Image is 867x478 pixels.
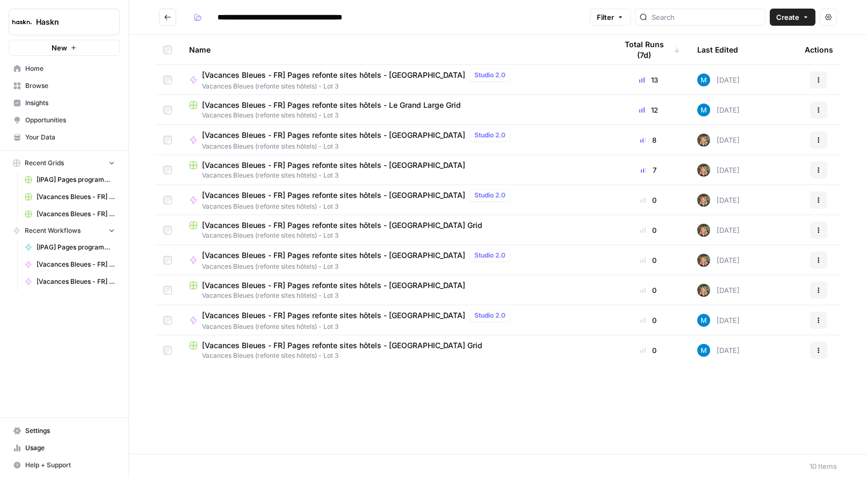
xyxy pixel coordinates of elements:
[25,98,115,108] span: Insights
[25,460,115,470] span: Help + Support
[697,254,740,267] div: [DATE]
[189,291,599,300] span: Vacances Bleues (refonte sites hôtels) - Lot 3
[202,262,515,271] span: Vacances Bleues (refonte sites hôtels) - Lot 3
[9,77,120,94] a: Browse
[617,345,680,356] div: 0
[9,457,120,474] button: Help + Support
[25,133,115,142] span: Your Data
[20,188,120,205] a: [Vacances Bleues - FR] Pages refonte sites hôtels - [GEOGRAPHIC_DATA] Grid
[202,310,465,321] span: [Vacances Bleues - FR] Pages refonte sites hôtels - [GEOGRAPHIC_DATA]
[697,314,710,327] img: xlx1vc11lo246mpl6i14p9z1ximr
[25,158,64,168] span: Recent Grids
[697,254,710,267] img: ziyu4k121h9vid6fczkx3ylgkuqx
[52,42,67,53] span: New
[9,40,120,56] button: New
[617,135,680,145] div: 8
[202,220,482,231] span: [Vacances Bleues - FR] Pages refonte sites hôtels - [GEOGRAPHIC_DATA] Grid
[617,165,680,175] div: 7
[9,94,120,112] a: Insights
[617,315,680,326] div: 0
[189,111,599,120] span: Vacances Bleues (refonte sites hôtels) - Lot 3
[36,17,101,27] span: Haskn
[697,314,740,327] div: [DATE]
[37,192,115,202] span: [Vacances Bleues - FR] Pages refonte sites hôtels - [GEOGRAPHIC_DATA] Grid
[202,142,515,151] span: Vacances Bleues (refonte sites hôtels) - Lot 3
[202,340,482,351] span: [Vacances Bleues - FR] Pages refonte sites hôtels - [GEOGRAPHIC_DATA] Grid
[202,202,515,211] span: Vacances Bleues (refonte sites hôtels) - Lot 3
[202,190,465,201] span: [Vacances Bleues - FR] Pages refonte sites hôtels - [GEOGRAPHIC_DATA]
[697,134,710,146] img: ziyu4k121h9vid6fczkx3ylgkuqx
[189,35,599,64] div: Name
[9,155,120,171] button: Recent Grids
[617,105,680,115] div: 12
[189,189,599,211] a: [Vacances Bleues - FR] Pages refonte sites hôtels - [GEOGRAPHIC_DATA]Studio 2.0Vacances Bleues (r...
[697,104,740,116] div: [DATE]
[159,9,176,26] button: Go back
[25,81,115,91] span: Browse
[474,311,505,320] span: Studio 2.0
[202,250,465,261] span: [Vacances Bleues - FR] Pages refonte sites hôtels - [GEOGRAPHIC_DATA]
[20,205,120,223] a: [Vacances Bleues - FR] Pages refonte sites hôtels - [GEOGRAPHIC_DATA] Grid
[474,130,505,140] span: Studio 2.0
[9,9,120,35] button: Workspace: Haskn
[697,284,740,297] div: [DATE]
[805,35,833,64] div: Actions
[20,273,120,290] a: [Vacances Bleues - FR] Pages refonte sites hôtels - [GEOGRAPHIC_DATA]
[697,344,740,357] div: [DATE]
[590,9,631,26] button: Filter
[202,82,515,91] span: Vacances Bleues (refonte sites hôtels) - Lot 3
[189,129,599,151] a: [Vacances Bleues - FR] Pages refonte sites hôtels - [GEOGRAPHIC_DATA]Studio 2.0Vacances Bleues (r...
[202,280,465,291] span: [Vacances Bleues - FR] Pages refonte sites hôtels - [GEOGRAPHIC_DATA]
[189,249,599,271] a: [Vacances Bleues - FR] Pages refonte sites hôtels - [GEOGRAPHIC_DATA]Studio 2.0Vacances Bleues (r...
[25,64,115,73] span: Home
[9,112,120,129] a: Opportunities
[189,351,599,361] span: Vacances Bleues (refonte sites hôtels) - Lot 3
[37,209,115,219] span: [Vacances Bleues - FR] Pages refonte sites hôtels - [GEOGRAPHIC_DATA] Grid
[617,195,680,205] div: 0
[189,100,599,120] a: [Vacances Bleues - FR] Pages refonte sites hôtels - Le Grand Large GridVacances Bleues (refonte s...
[697,164,740,177] div: [DATE]
[202,100,461,111] span: [Vacances Bleues - FR] Pages refonte sites hôtels - Le Grand Large Grid
[697,134,740,146] div: [DATE]
[697,194,710,207] img: ziyu4k121h9vid6fczkx3ylgkuqx
[617,225,680,236] div: 0
[189,231,599,240] span: Vacances Bleues (refonte sites hôtels) - Lot 3
[652,12,761,23] input: Search
[25,226,81,236] span: Recent Workflows
[697,35,738,64] div: Last Edited
[189,69,599,91] a: [Vacances Bleues - FR] Pages refonte sites hôtels - [GEOGRAPHIC_DATA]Studio 2.0Vacances Bleues (r...
[474,251,505,260] span: Studio 2.0
[189,171,599,180] span: Vacances Bleues (refonte sites hôtels) - Lot 3
[20,239,120,256] a: [IPAG] Pages programmes
[202,322,515,332] span: Vacances Bleues (refonte sites hôtels) - Lot 3
[9,422,120,439] a: Settings
[202,160,465,171] span: [Vacances Bleues - FR] Pages refonte sites hôtels - [GEOGRAPHIC_DATA]
[202,130,465,141] span: [Vacances Bleues - FR] Pages refonte sites hôtels - [GEOGRAPHIC_DATA]
[617,255,680,266] div: 0
[597,12,614,23] span: Filter
[9,129,120,146] a: Your Data
[37,242,115,252] span: [IPAG] Pages programmes
[697,73,740,86] div: [DATE]
[189,309,599,332] a: [Vacances Bleues - FR] Pages refonte sites hôtels - [GEOGRAPHIC_DATA]Studio 2.0Vacances Bleues (r...
[25,426,115,436] span: Settings
[12,12,32,32] img: Haskn Logo
[189,280,599,300] a: [Vacances Bleues - FR] Pages refonte sites hôtels - [GEOGRAPHIC_DATA]Vacances Bleues (refonte sit...
[9,439,120,457] a: Usage
[25,115,115,125] span: Opportunities
[697,73,710,86] img: xlx1vc11lo246mpl6i14p9z1ximr
[189,160,599,180] a: [Vacances Bleues - FR] Pages refonte sites hôtels - [GEOGRAPHIC_DATA]Vacances Bleues (refonte sit...
[37,175,115,185] span: [IPAG] Pages programmes Grid
[9,223,120,239] button: Recent Workflows
[776,12,799,23] span: Create
[474,70,505,80] span: Studio 2.0
[617,285,680,296] div: 0
[617,35,680,64] div: Total Runs (7d)
[697,344,710,357] img: xlx1vc11lo246mpl6i14p9z1ximr
[189,340,599,361] a: [Vacances Bleues - FR] Pages refonte sites hôtels - [GEOGRAPHIC_DATA] GridVacances Bleues (refont...
[697,164,710,177] img: ziyu4k121h9vid6fczkx3ylgkuqx
[20,256,120,273] a: [Vacances Bleues - FR] Pages refonte sites hôtels - [GEOGRAPHIC_DATA]
[697,224,740,237] div: [DATE]
[810,461,837,472] div: 10 Items
[697,224,710,237] img: ziyu4k121h9vid6fczkx3ylgkuqx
